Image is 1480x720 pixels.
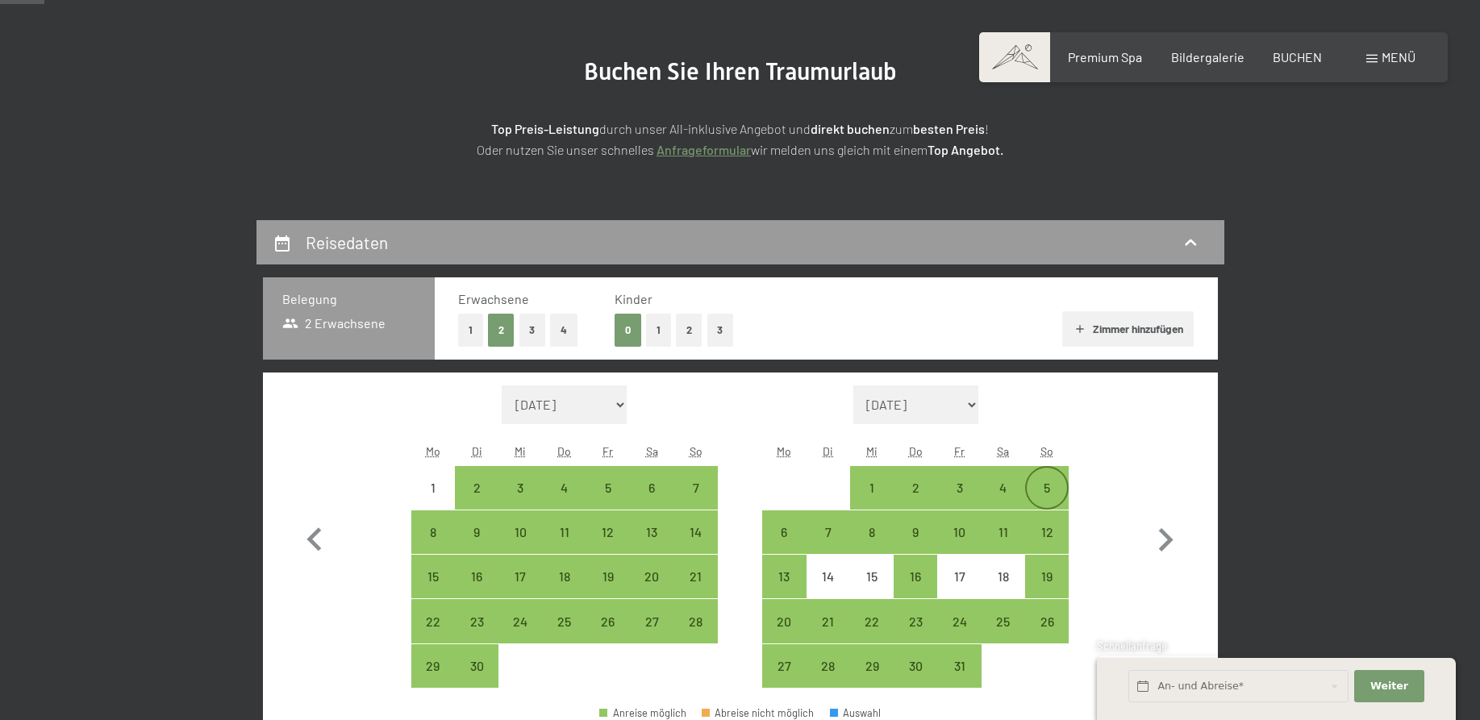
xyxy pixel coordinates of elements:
[676,314,702,347] button: 2
[632,526,672,566] div: 13
[1142,385,1189,689] button: Nächster Monat
[937,466,981,510] div: Anreise möglich
[455,599,498,643] div: Tue Sep 23 2025
[762,510,806,554] div: Mon Oct 06 2025
[500,615,540,655] div: 24
[850,510,894,554] div: Wed Oct 08 2025
[764,660,804,700] div: 27
[586,510,630,554] div: Anreise möglich
[615,291,652,306] span: Kinder
[937,555,981,598] div: Fri Oct 17 2025
[928,142,1003,157] strong: Top Angebot.
[894,510,937,554] div: Thu Oct 09 2025
[411,644,455,688] div: Mon Sep 29 2025
[515,444,526,458] abbr: Mittwoch
[455,510,498,554] div: Anreise möglich
[1025,510,1069,554] div: Sun Oct 12 2025
[894,555,937,598] div: Thu Oct 16 2025
[807,555,850,598] div: Tue Oct 14 2025
[982,555,1025,598] div: Sat Oct 18 2025
[1025,466,1069,510] div: Anreise möglich
[632,570,672,610] div: 20
[586,510,630,554] div: Fri Sep 12 2025
[543,466,586,510] div: Thu Sep 04 2025
[458,314,483,347] button: 1
[1062,311,1194,347] button: Zimmer hinzufügen
[586,555,630,598] div: Anreise möglich
[426,444,440,458] abbr: Montag
[457,615,497,655] div: 23
[939,526,979,566] div: 10
[808,526,848,566] div: 7
[602,444,613,458] abbr: Freitag
[544,615,585,655] div: 25
[455,555,498,598] div: Tue Sep 16 2025
[850,510,894,554] div: Anreise möglich
[983,526,1023,566] div: 11
[543,510,586,554] div: Anreise möglich
[850,644,894,688] div: Anreise möglich
[543,599,586,643] div: Thu Sep 25 2025
[1068,49,1142,65] span: Premium Spa
[894,466,937,510] div: Anreise möglich
[455,510,498,554] div: Tue Sep 09 2025
[913,121,985,136] strong: besten Preis
[411,466,455,510] div: Mon Sep 01 2025
[291,385,338,689] button: Vorheriger Monat
[411,644,455,688] div: Anreise möglich
[983,481,1023,522] div: 4
[762,555,806,598] div: Anreise möglich
[807,599,850,643] div: Tue Oct 21 2025
[702,708,815,718] div: Abreise nicht möglich
[498,510,542,554] div: Wed Sep 10 2025
[954,444,965,458] abbr: Freitag
[588,481,628,522] div: 5
[830,708,882,718] div: Auswahl
[762,510,806,554] div: Anreise möglich
[764,526,804,566] div: 6
[982,599,1025,643] div: Sat Oct 25 2025
[411,599,455,643] div: Mon Sep 22 2025
[894,644,937,688] div: Anreise möglich
[1273,49,1322,65] span: BUCHEN
[673,510,717,554] div: Sun Sep 14 2025
[457,570,497,610] div: 16
[937,644,981,688] div: Anreise möglich
[1354,670,1424,703] button: Weiter
[937,599,981,643] div: Anreise möglich
[491,121,599,136] strong: Top Preis-Leistung
[762,599,806,643] div: Mon Oct 20 2025
[544,526,585,566] div: 11
[557,444,571,458] abbr: Donnerstag
[937,555,981,598] div: Anreise nicht möglich
[673,510,717,554] div: Anreise möglich
[1027,481,1067,522] div: 5
[544,570,585,610] div: 18
[411,555,455,598] div: Mon Sep 15 2025
[455,555,498,598] div: Anreise möglich
[646,314,671,347] button: 1
[894,510,937,554] div: Anreise möglich
[498,555,542,598] div: Wed Sep 17 2025
[764,570,804,610] div: 13
[895,615,936,655] div: 23
[939,615,979,655] div: 24
[807,644,850,688] div: Anreise möglich
[543,599,586,643] div: Anreise möglich
[894,555,937,598] div: Anreise möglich
[630,599,673,643] div: Anreise möglich
[939,570,979,610] div: 17
[894,466,937,510] div: Thu Oct 02 2025
[500,526,540,566] div: 10
[1027,615,1067,655] div: 26
[1171,49,1244,65] span: Bildergalerie
[550,314,577,347] button: 4
[458,291,529,306] span: Erwachsene
[413,481,453,522] div: 1
[455,644,498,688] div: Anreise möglich
[850,466,894,510] div: Anreise möglich
[937,510,981,554] div: Anreise möglich
[673,466,717,510] div: Sun Sep 07 2025
[850,599,894,643] div: Wed Oct 22 2025
[1025,466,1069,510] div: Sun Oct 05 2025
